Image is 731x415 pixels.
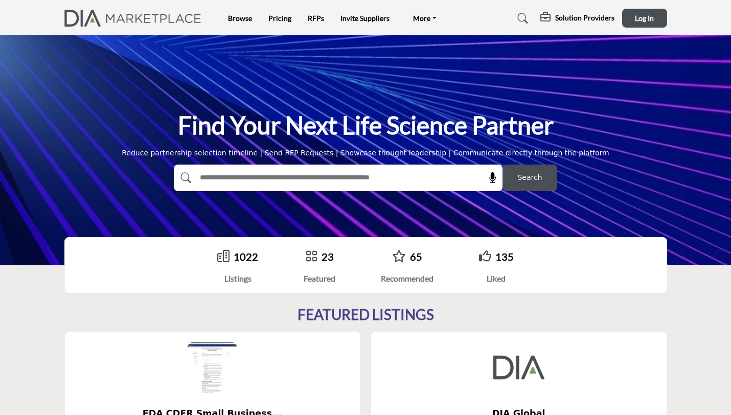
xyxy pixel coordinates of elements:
[234,250,258,263] a: 1022
[635,14,654,22] span: Log In
[340,14,390,22] a: Invite Suppliers
[479,250,491,262] i: Go to Liked
[187,342,238,393] img: FDA CDER Small Business and Industry Assistance (SBIA)
[305,250,317,264] a: Go to Featured
[298,306,434,324] h2: FEATURED LISTINGS
[178,109,554,141] h1: Find Your Next Life Science Partner
[392,250,406,264] a: Go to Recommended
[381,272,433,285] div: Recommended
[64,10,207,27] img: Site Logo
[502,165,557,191] button: Search
[304,272,335,285] div: Featured
[508,10,535,27] a: Search
[308,14,324,22] a: RFPs
[122,148,609,158] div: Reduce partnership selection timeline | Send RFP Requests | Showcase thought leadership | Communi...
[622,9,667,28] button: Log In
[322,250,334,263] a: 23
[493,342,544,393] img: DIA Global
[228,14,252,22] a: Browse
[495,250,514,263] a: 135
[540,12,614,25] div: Solution Providers
[217,272,258,285] div: Listings
[268,14,291,22] a: Pricing
[517,172,542,183] span: Search
[410,250,422,263] a: 65
[479,272,514,285] div: Liked
[555,13,614,22] h5: Solution Providers
[406,11,444,26] a: More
